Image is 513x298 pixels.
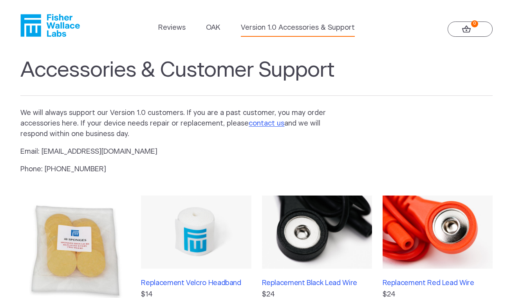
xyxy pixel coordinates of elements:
h1: Accessories & Customer Support [20,58,492,96]
a: OAK [206,23,220,33]
img: Replacement Black Lead Wire [262,196,372,269]
a: Version 1.0 Accessories & Support [241,23,355,33]
p: Phone: [PHONE_NUMBER] [20,164,340,175]
h3: Replacement Velcro Headband [141,279,251,288]
img: Replacement Velcro Headband [141,196,251,269]
a: contact us [249,120,284,127]
a: 0 [448,22,493,37]
img: Replacement Red Lead Wire [383,196,493,269]
strong: 0 [471,20,478,27]
a: Fisher Wallace [20,14,80,37]
p: Email: [EMAIL_ADDRESS][DOMAIN_NAME] [20,147,340,157]
a: Reviews [158,23,186,33]
p: We will always support our Version 1.0 customers. If you are a past customer, you may order acces... [20,108,340,140]
h3: Replacement Red Lead Wire [383,279,493,288]
h3: Replacement Black Lead Wire [262,279,372,288]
